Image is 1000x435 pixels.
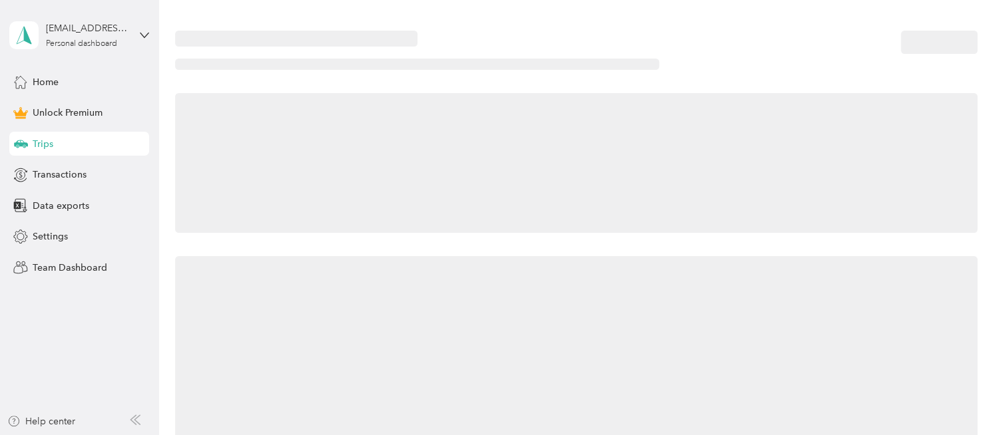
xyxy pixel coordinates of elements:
[33,137,53,151] span: Trips
[925,361,1000,435] iframe: Everlance-gr Chat Button Frame
[46,21,129,35] div: [EMAIL_ADDRESS][DOMAIN_NAME]
[46,40,117,48] div: Personal dashboard
[33,106,103,120] span: Unlock Premium
[33,261,107,275] span: Team Dashboard
[33,75,59,89] span: Home
[33,199,89,213] span: Data exports
[33,229,68,243] span: Settings
[7,414,75,428] button: Help center
[33,168,87,182] span: Transactions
